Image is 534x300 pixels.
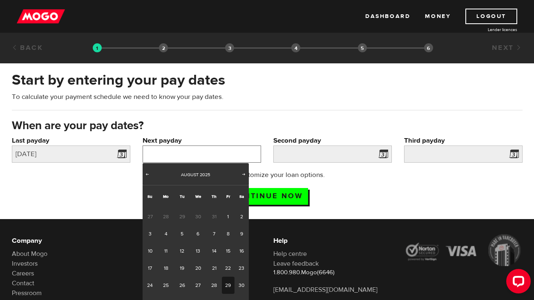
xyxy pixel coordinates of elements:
a: Logout [465,9,517,24]
a: [EMAIL_ADDRESS][DOMAIN_NAME] [273,286,378,294]
h6: Help [273,236,392,246]
span: Thursday [212,194,217,199]
span: Next [241,171,247,177]
a: 11 [158,242,174,260]
iframe: LiveChat chat widget [500,266,534,300]
a: 10 [143,242,158,260]
span: 28 [158,208,174,225]
a: Next [492,43,522,52]
img: mogo_logo-11ee424be714fa7cbb0f0f49df9e16ec.png [17,9,65,24]
a: 1 [222,208,235,225]
a: 18 [158,260,174,277]
a: 17 [143,260,158,277]
a: Dashboard [365,9,410,24]
a: Next [240,171,248,179]
a: Back [12,43,43,52]
input: Continue now [226,188,308,205]
h2: Start by entering your pay dates [12,72,523,89]
a: Help centre [273,250,307,258]
a: 24 [143,277,158,294]
a: 29 [222,277,235,294]
span: Friday [226,194,230,199]
a: 26 [174,277,190,294]
a: 28 [206,277,221,294]
h3: When are your pay dates? [12,119,523,132]
span: 29 [174,208,190,225]
a: 6 [190,225,206,242]
a: Pressroom [12,289,42,297]
a: 27 [190,277,206,294]
a: About Mogo [12,250,47,258]
a: 14 [206,242,221,260]
p: To calculate your payment schedule we need to know your pay dates. [12,92,523,102]
label: Third payday [404,136,523,146]
a: Money [425,9,451,24]
a: 4 [158,225,174,242]
label: Next payday [143,136,261,146]
a: 5 [174,225,190,242]
a: 3 [143,225,158,242]
span: 2025 [200,172,210,178]
p: Next up: Customize your loan options. [186,170,348,180]
span: 27 [143,208,158,225]
a: Leave feedback [273,260,319,268]
a: Careers [12,269,34,278]
span: Sunday [147,194,152,199]
img: transparent-188c492fd9eaac0f573672f40bb141c2.gif [93,43,102,52]
label: Last payday [12,136,130,146]
a: 12 [174,242,190,260]
span: Tuesday [180,194,185,199]
a: 7 [206,225,221,242]
span: 31 [206,208,221,225]
a: 19 [174,260,190,277]
a: 2 [235,208,249,225]
span: 30 [190,208,206,225]
a: 20 [190,260,206,277]
a: 13 [190,242,206,260]
img: legal-icons-92a2ffecb4d32d839781d1b4e4802d7b.png [404,234,523,266]
a: 8 [222,225,235,242]
h6: Company [12,236,130,246]
a: 30 [235,277,249,294]
label: Second payday [273,136,392,146]
a: 23 [235,260,249,277]
span: Prev [144,171,150,177]
span: Monday [163,194,169,199]
span: August [181,172,199,178]
a: Lender licences [456,27,517,33]
a: 22 [222,260,235,277]
span: Saturday [239,194,244,199]
a: 9 [235,225,249,242]
a: 21 [206,260,221,277]
p: 1.800.980.Mogo(6646) [273,269,392,277]
a: 16 [235,242,249,260]
a: Prev [143,171,152,179]
a: 15 [222,242,235,260]
a: 25 [158,277,174,294]
a: Investors [12,260,38,268]
span: Wednesday [195,194,201,199]
a: Contact [12,279,34,287]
